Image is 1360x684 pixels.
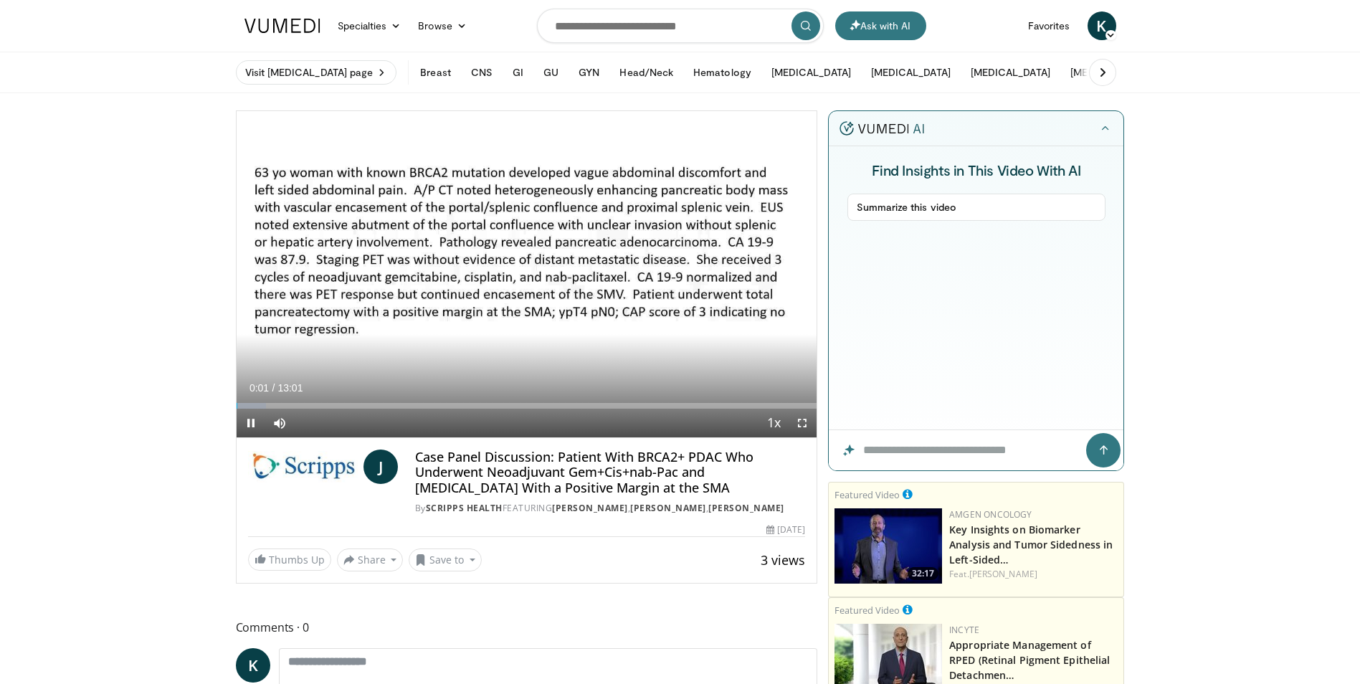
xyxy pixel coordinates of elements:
img: vumedi-ai-logo.v2.svg [840,121,924,136]
button: Head/Neck [611,58,682,87]
small: Featured Video [834,488,900,501]
button: Ask with AI [835,11,926,40]
a: Specialties [329,11,410,40]
button: GI [504,58,532,87]
span: / [272,382,275,394]
small: Featured Video [834,604,900,617]
button: Hematology [685,58,760,87]
a: [PERSON_NAME] [552,502,628,514]
span: 0:01 [249,382,269,394]
div: Feat. [949,568,1118,581]
button: Playback Rate [759,409,788,437]
div: By FEATURING , , [415,502,805,515]
div: [DATE] [766,523,805,536]
button: GYN [570,58,608,87]
a: Incyte [949,624,979,636]
a: J [363,450,398,484]
h4: Find Insights in This Video With AI [847,161,1106,179]
img: 5ecd434b-3529-46b9-a096-7519503420a4.png.150x105_q85_crop-smart_upscale.jpg [834,508,942,584]
img: Scripps Health [248,450,358,484]
a: Browse [409,11,475,40]
button: GU [535,58,567,87]
video-js: Video Player [237,111,817,438]
button: [MEDICAL_DATA] [862,58,959,87]
a: Key Insights on Biomarker Analysis and Tumor Sidedness in Left-Sided… [949,523,1113,566]
a: K [1088,11,1116,40]
span: 3 views [761,551,805,569]
a: Favorites [1019,11,1079,40]
button: [MEDICAL_DATA] [763,58,860,87]
a: Appropriate Management of RPED (Retinal Pigment Epithelial Detachmen… [949,638,1110,682]
button: Pause [237,409,265,437]
button: Fullscreen [788,409,817,437]
a: 32:17 [834,508,942,584]
h4: Case Panel Discussion: Patient With BRCA2+ PDAC Who Underwent Neoadjuvant Gem+Cis+nab-Pac and [ME... [415,450,805,496]
button: [MEDICAL_DATA] [1062,58,1159,87]
button: Save to [409,548,482,571]
input: Question for the AI [829,430,1123,470]
a: Amgen Oncology [949,508,1032,521]
span: 32:17 [908,567,938,580]
button: Summarize this video [847,194,1106,221]
a: [PERSON_NAME] [630,502,706,514]
a: Visit [MEDICAL_DATA] page [236,60,397,85]
span: Comments 0 [236,618,818,637]
button: Share [337,548,404,571]
a: K [236,648,270,683]
button: Breast [412,58,459,87]
span: 13:01 [277,382,303,394]
img: VuMedi Logo [244,19,320,33]
a: [PERSON_NAME] [969,568,1037,580]
a: [PERSON_NAME] [708,502,784,514]
button: CNS [462,58,501,87]
input: Search topics, interventions [537,9,824,43]
a: Scripps Health [426,502,503,514]
button: Mute [265,409,294,437]
button: [MEDICAL_DATA] [962,58,1059,87]
a: Thumbs Up [248,548,331,571]
div: Progress Bar [237,403,817,409]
